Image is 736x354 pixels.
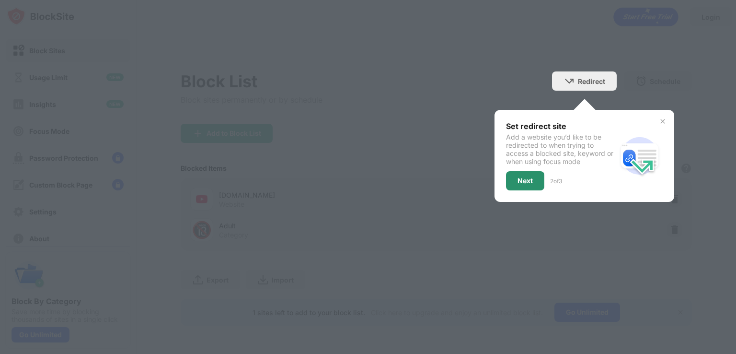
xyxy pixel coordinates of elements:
img: redirect.svg [617,133,663,179]
div: Add a website you’d like to be redirected to when trying to access a blocked site, keyword or whe... [506,133,617,165]
div: Next [517,177,533,185]
div: Set redirect site [506,121,617,131]
img: x-button.svg [659,118,667,125]
div: 2 of 3 [550,177,562,185]
div: Redirect [578,77,605,85]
